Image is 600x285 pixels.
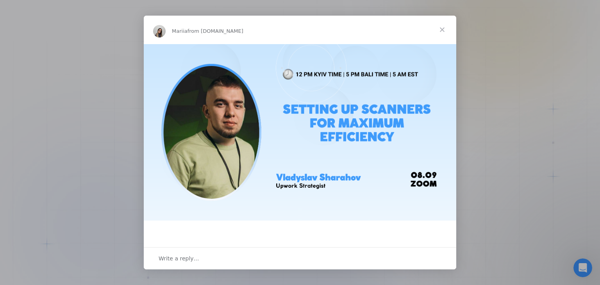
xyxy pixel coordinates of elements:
[159,253,199,264] span: Write a reply…
[191,234,409,262] div: 🎤 we’re hosting another exclusive session with :
[153,25,166,37] img: Profile image for Mariia
[428,16,456,44] span: Close
[187,28,243,34] span: from [DOMAIN_NAME]
[144,247,456,269] div: Open conversation and reply
[172,28,187,34] span: Mariia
